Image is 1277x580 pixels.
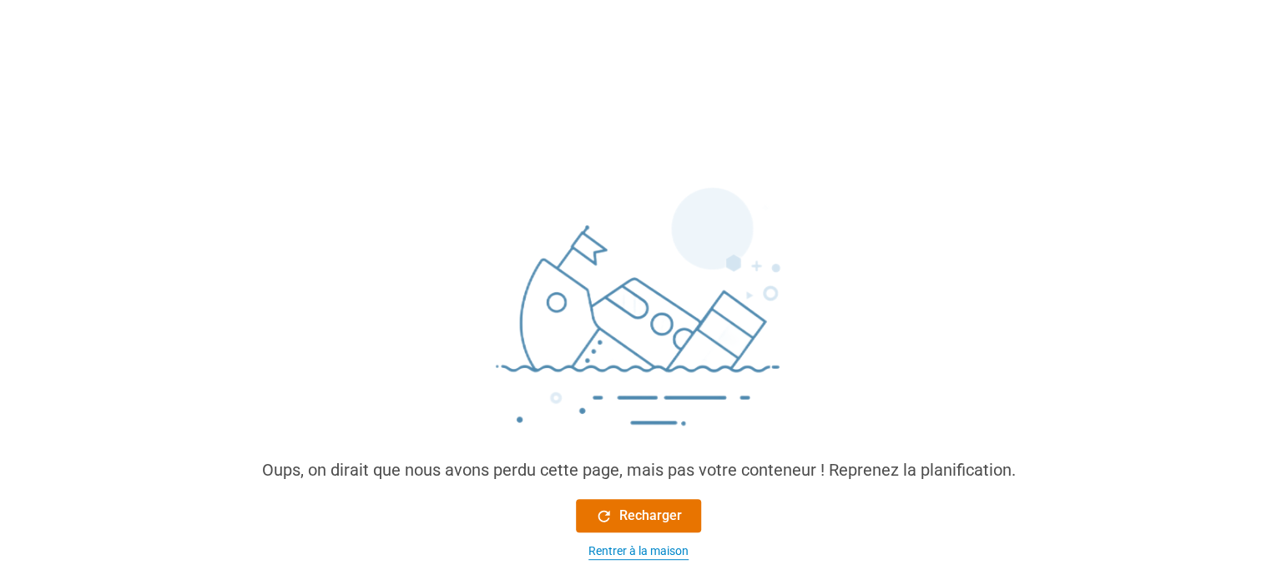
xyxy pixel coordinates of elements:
button: Rentrer à la maison [576,542,701,560]
button: Recharger [576,499,701,532]
font: Oups, on dirait que nous avons perdu cette page, mais pas votre conteneur ! Reprenez la planifica... [262,460,1016,480]
img: sinking_ship.png [388,180,889,457]
font: Recharger [619,507,682,523]
font: Rentrer à la maison [588,544,689,557]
